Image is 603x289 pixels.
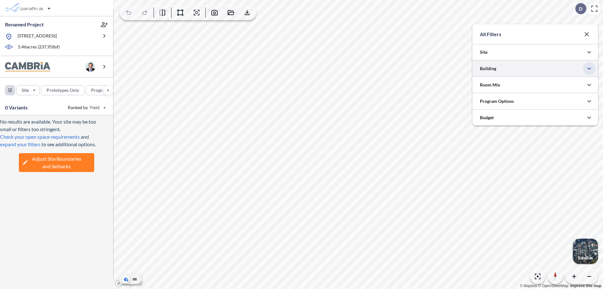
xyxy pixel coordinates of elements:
a: Improve this map [570,284,601,288]
button: Aerial View [122,275,130,283]
p: 0 Variants [5,104,28,111]
p: [STREET_ADDRESS] [18,33,57,41]
a: OpenStreetMap [538,284,568,288]
a: Mapbox [520,284,537,288]
img: user logo [85,62,95,72]
p: Renamed Project [5,21,44,28]
button: Program [86,85,120,95]
p: 5.46 acres ( 237,958 sf) [18,44,60,51]
img: Switcher Image [573,239,598,264]
p: Program Options [480,98,514,104]
button: Site [16,85,40,95]
span: Yield [90,104,100,111]
button: Prototypes Only [41,85,84,95]
p: Program [91,87,109,93]
a: Mapbox homepage [115,280,143,287]
p: Prototypes Only [46,87,79,93]
button: Switcher ImageSatellite [573,239,598,264]
p: Room Mix [480,82,500,88]
span: Adjust Site Boundaries and Setbacks [32,155,81,170]
p: D [579,6,583,12]
p: Satellite [578,255,593,260]
button: Site Plan [131,275,139,283]
img: BrandImage [5,62,50,72]
p: Site [22,87,29,93]
p: All Filters [480,31,501,38]
p: Budget [480,114,494,121]
button: Ranked by Yield [63,103,110,113]
button: Adjust Site Boundariesand Setbacks [19,153,94,172]
p: Site [480,49,487,55]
